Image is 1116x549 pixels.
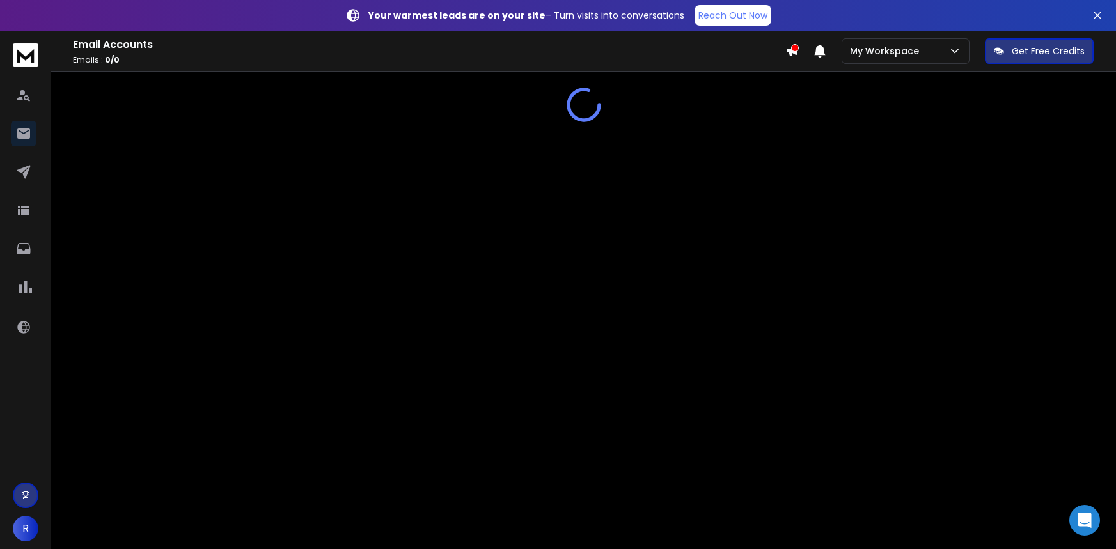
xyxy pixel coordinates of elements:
[13,516,38,541] button: R
[850,45,924,58] p: My Workspace
[73,37,785,52] h1: Email Accounts
[985,38,1094,64] button: Get Free Credits
[368,9,546,22] strong: Your warmest leads are on your site
[13,43,38,67] img: logo
[1069,505,1100,536] div: Open Intercom Messenger
[105,54,120,65] span: 0 / 0
[698,9,767,22] p: Reach Out Now
[1012,45,1085,58] p: Get Free Credits
[368,9,684,22] p: – Turn visits into conversations
[73,55,785,65] p: Emails :
[695,5,771,26] a: Reach Out Now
